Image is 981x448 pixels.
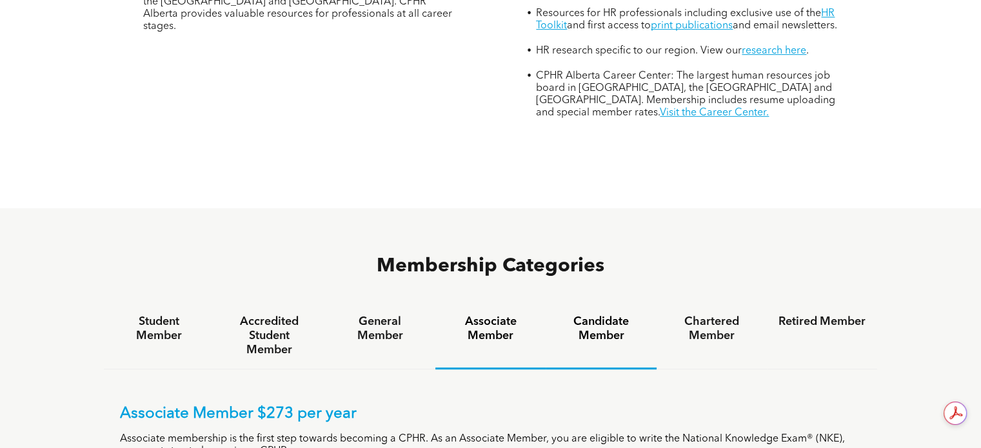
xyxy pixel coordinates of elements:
h4: Accredited Student Member [226,315,313,357]
span: . [806,46,809,56]
h4: General Member [336,315,423,343]
span: HR research specific to our region. View our [536,46,742,56]
span: Resources for HR professionals including exclusive use of the [536,8,821,19]
p: Associate Member $273 per year [120,405,862,424]
span: and first access to [567,21,651,31]
a: print publications [651,21,733,31]
h4: Associate Member [447,315,534,343]
h4: Candidate Member [557,315,644,343]
a: Visit the Career Center. [660,108,769,118]
span: CPHR Alberta Career Center: The largest human resources job board in [GEOGRAPHIC_DATA], the [GEOG... [536,71,835,118]
h4: Chartered Member [668,315,755,343]
h4: Student Member [115,315,203,343]
span: Membership Categories [377,257,604,276]
h4: Retired Member [778,315,866,329]
span: and email newsletters. [733,21,837,31]
a: research here [742,46,806,56]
